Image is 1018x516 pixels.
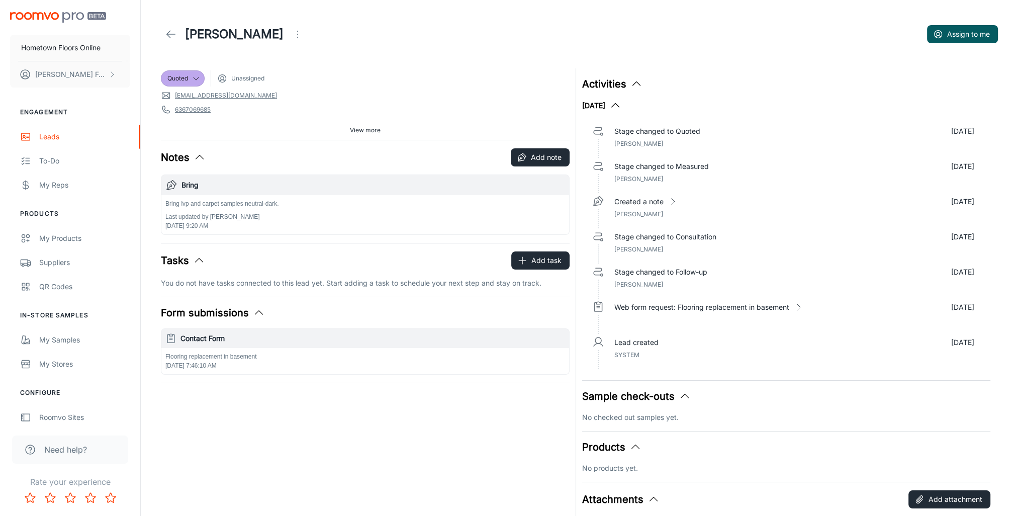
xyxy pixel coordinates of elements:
[39,180,130,191] div: My Reps
[614,196,664,207] p: Created a note
[10,61,130,88] button: [PERSON_NAME] Foulon
[951,161,974,172] p: [DATE]
[40,488,60,508] button: Rate 2 star
[161,175,569,234] button: BringBring lvp and carpet samples neutral-dark.Last updated by [PERSON_NAME][DATE] 9:20 AM
[39,412,130,423] div: Roomvo Sites
[161,70,205,87] div: Quoted
[180,333,565,344] h6: Contact Form
[582,100,621,112] button: [DATE]
[350,126,381,135] span: View more
[175,105,211,114] a: 6367069685
[582,389,691,404] button: Sample check-outs
[165,199,279,208] p: Bring lvp and carpet samples neutral-dark.
[80,488,101,508] button: Rate 4 star
[161,150,206,165] button: Notes
[39,359,130,370] div: My Stores
[101,488,121,508] button: Rate 5 star
[8,476,132,488] p: Rate your experience
[614,140,663,147] span: [PERSON_NAME]
[614,267,707,278] p: Stage changed to Follow-up
[39,233,130,244] div: My Products
[927,25,998,43] button: Assign to me
[161,253,205,268] button: Tasks
[165,212,279,221] p: Last updated by [PERSON_NAME]
[181,180,565,191] h6: Bring
[161,329,569,374] button: Contact FormFlooring replacement in basement[DATE] 7:46:10 AM
[614,175,663,183] span: [PERSON_NAME]
[511,251,570,270] button: Add task
[614,161,709,172] p: Stage changed to Measured
[185,25,284,43] h1: [PERSON_NAME]
[614,302,789,313] p: Web form request: Flooring replacement in basement
[951,337,974,348] p: [DATE]
[582,76,642,92] button: Activities
[951,196,974,207] p: [DATE]
[39,155,130,166] div: To-do
[20,488,40,508] button: Rate 1 star
[231,74,264,83] span: Unassigned
[165,362,217,369] span: [DATE] 7:46:10 AM
[951,267,974,278] p: [DATE]
[165,221,279,230] p: [DATE] 9:20 AM
[165,352,565,361] p: Flooring replacement in basement
[614,231,716,242] p: Stage changed to Consultation
[39,257,130,268] div: Suppliers
[614,126,700,137] p: Stage changed to Quoted
[614,210,663,218] span: [PERSON_NAME]
[582,412,991,423] p: No checked out samples yet.
[60,488,80,508] button: Rate 3 star
[39,281,130,292] div: QR Codes
[582,492,660,507] button: Attachments
[346,123,385,138] button: View more
[39,131,130,142] div: Leads
[511,148,570,166] button: Add note
[10,35,130,61] button: Hometown Floors Online
[614,337,659,348] p: Lead created
[44,444,87,456] span: Need help?
[582,463,991,474] p: No products yet.
[39,334,130,346] div: My Samples
[614,351,639,359] span: System
[21,42,101,53] p: Hometown Floors Online
[35,69,106,80] p: [PERSON_NAME] Foulon
[614,245,663,253] span: [PERSON_NAME]
[582,440,641,455] button: Products
[288,24,308,44] button: Open menu
[614,281,663,288] span: [PERSON_NAME]
[10,12,106,23] img: Roomvo PRO Beta
[175,91,277,100] a: [EMAIL_ADDRESS][DOMAIN_NAME]
[951,302,974,313] p: [DATE]
[951,231,974,242] p: [DATE]
[908,490,990,508] button: Add attachment
[951,126,974,137] p: [DATE]
[161,278,570,289] p: You do not have tasks connected to this lead yet. Start adding a task to schedule your next step ...
[167,74,188,83] span: Quoted
[161,305,265,320] button: Form submissions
